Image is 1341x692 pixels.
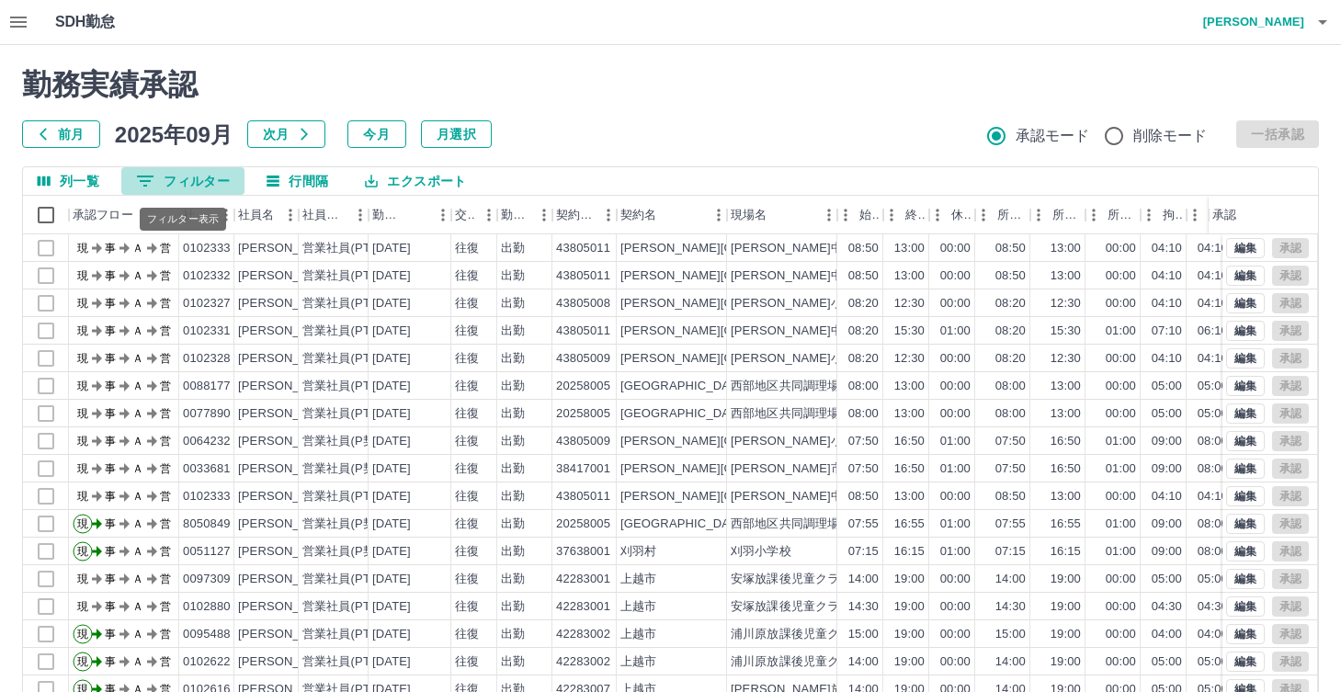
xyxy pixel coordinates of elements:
div: 0033681 [183,460,231,478]
div: 勤務日 [372,196,403,234]
div: 出勤 [501,433,525,450]
div: 16:50 [894,460,925,478]
text: Ａ [132,242,143,255]
div: 現場名 [727,196,837,234]
div: 07:55 [848,516,879,533]
div: 所定終業 [1030,196,1085,234]
text: 事 [105,242,116,255]
text: 現 [77,352,88,365]
div: 00:00 [1106,240,1136,257]
div: [DATE] [372,378,411,395]
div: 往復 [455,295,479,312]
div: 営業社員(PT契約) [302,488,399,505]
div: 08:20 [995,323,1026,340]
button: メニュー [347,201,374,229]
div: 勤務日 [369,196,451,234]
text: 営 [160,462,171,475]
button: 編集 [1226,596,1265,617]
div: 往復 [455,378,479,395]
div: 13:00 [1051,405,1081,423]
div: 往復 [455,350,479,368]
div: 13:00 [1051,488,1081,505]
div: 0102327 [183,295,231,312]
div: 0064232 [183,433,231,450]
h2: 勤務実績承認 [22,67,1319,102]
button: メニュー [595,201,622,229]
div: 43805011 [556,240,610,257]
div: 西部地区共同調理場 [731,378,839,395]
button: 編集 [1226,541,1265,562]
text: 現 [77,324,88,337]
div: 04:10 [1198,267,1228,285]
div: 交通費 [455,196,475,234]
button: 編集 [1226,321,1265,341]
div: 往復 [455,516,479,533]
div: [PERSON_NAME] [238,240,338,257]
div: 04:10 [1198,350,1228,368]
div: 13:00 [1051,378,1081,395]
div: 終業 [905,196,926,234]
button: 編集 [1226,348,1265,369]
div: 05:00 [1198,405,1228,423]
div: 13:00 [894,378,925,395]
div: 38417001 [556,460,610,478]
div: 契約名 [620,196,656,234]
div: 終業 [883,196,929,234]
button: 編集 [1226,376,1265,396]
div: [DATE] [372,267,411,285]
div: 07:50 [848,433,879,450]
div: 04:10 [1152,350,1182,368]
div: 01:00 [940,433,971,450]
div: 04:10 [1198,488,1228,505]
text: 営 [160,297,171,310]
text: 事 [105,435,116,448]
text: Ａ [132,352,143,365]
div: [PERSON_NAME][GEOGRAPHIC_DATA] [620,350,847,368]
div: 往復 [455,267,479,285]
div: 01:00 [940,516,971,533]
div: 0102332 [183,267,231,285]
button: 編集 [1226,569,1265,589]
div: [PERSON_NAME]市[PERSON_NAME]学校給食センター [731,460,1040,478]
div: 07:50 [995,433,1026,450]
div: 08:50 [848,488,879,505]
text: 事 [105,352,116,365]
div: 始業 [859,196,880,234]
div: [DATE] [372,488,411,505]
div: 往復 [455,433,479,450]
div: 20258005 [556,405,610,423]
div: [PERSON_NAME][GEOGRAPHIC_DATA] [620,433,847,450]
div: 00:00 [940,405,971,423]
div: [PERSON_NAME][GEOGRAPHIC_DATA] [620,240,847,257]
text: 現 [77,242,88,255]
div: [PERSON_NAME][GEOGRAPHIC_DATA] [620,460,847,478]
text: 事 [105,490,116,503]
button: メニュー [475,201,503,229]
div: 0077890 [183,405,231,423]
div: 04:10 [1198,240,1228,257]
text: 営 [160,269,171,282]
div: 00:00 [1106,267,1136,285]
text: 現 [77,490,88,503]
div: 所定開始 [975,196,1030,234]
button: 編集 [1226,459,1265,479]
text: 営 [160,490,171,503]
div: 承認フロー [69,196,179,234]
div: 現場名 [731,196,767,234]
div: 04:10 [1152,295,1182,312]
div: 09:00 [1152,433,1182,450]
div: 05:00 [1152,405,1182,423]
div: 08:20 [995,350,1026,368]
button: メニュー [277,201,304,229]
div: [GEOGRAPHIC_DATA] [620,516,747,533]
div: [PERSON_NAME]小学校 [731,295,867,312]
div: 00:00 [940,488,971,505]
div: [DATE] [372,516,411,533]
div: [PERSON_NAME][GEOGRAPHIC_DATA] [620,295,847,312]
button: フィルター表示 [121,167,244,195]
div: 営業社員(P契約) [302,433,392,450]
button: 次月 [247,120,325,148]
text: 事 [105,269,116,282]
div: 休憩 [951,196,972,234]
div: 出勤 [501,405,525,423]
